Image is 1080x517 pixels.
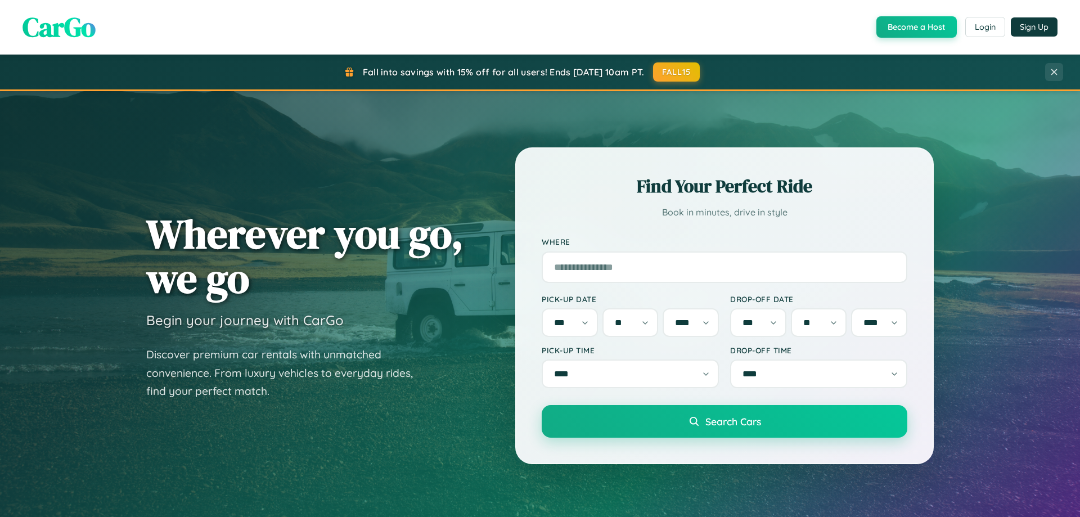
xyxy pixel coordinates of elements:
button: Search Cars [542,405,907,438]
label: Where [542,237,907,247]
label: Drop-off Date [730,294,907,304]
label: Pick-up Time [542,345,719,355]
button: Sign Up [1011,17,1057,37]
button: Become a Host [876,16,957,38]
h3: Begin your journey with CarGo [146,312,344,329]
h1: Wherever you go, we go [146,212,463,300]
h2: Find Your Perfect Ride [542,174,907,199]
span: Fall into savings with 15% off for all users! Ends [DATE] 10am PT. [363,66,645,78]
button: FALL15 [653,62,700,82]
label: Drop-off Time [730,345,907,355]
button: Login [965,17,1005,37]
span: Search Cars [705,415,761,428]
p: Discover premium car rentals with unmatched convenience. From luxury vehicles to everyday rides, ... [146,345,427,401]
p: Book in minutes, drive in style [542,204,907,221]
label: Pick-up Date [542,294,719,304]
span: CarGo [22,8,96,46]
